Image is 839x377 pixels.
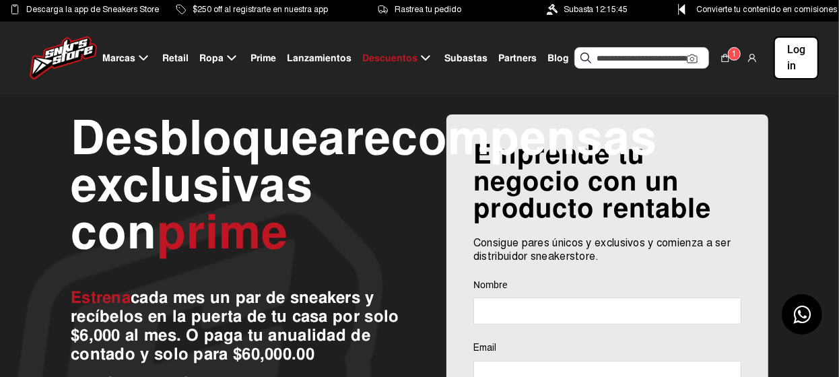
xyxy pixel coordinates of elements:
span: Marcas [102,51,135,65]
p: cada mes un par de sneakers y recíbelos en la puerta de tu casa por solo $6,000 al mes. O paga tu... [71,288,402,364]
img: user [747,53,758,63]
span: Partners [498,51,537,65]
p: Nombre [473,277,741,292]
span: Blog [547,51,569,65]
span: Ropa [199,51,224,65]
p: Desbloquea exclusivas con [71,114,402,256]
span: Subastas [444,51,488,65]
span: prime [157,202,288,263]
h3: Emprende tu negocio con un producto rentable [473,141,741,222]
img: Control Point Icon [673,4,690,15]
span: Retail [162,51,189,65]
img: Buscar [580,53,591,63]
span: Lanzamientos [287,51,351,65]
img: shopping [720,53,731,63]
span: recompensas [345,108,657,168]
div: 1 [728,47,741,61]
p: Consigue pares únicos y exclusivos y comienza a ser distribuidor sneakerstore. [473,236,741,263]
span: Log in [787,42,805,74]
img: logo [30,36,97,79]
span: Descarga la app de Sneakers Store [26,2,159,17]
span: Estrena [71,287,131,308]
span: Rastrea tu pedido [395,2,461,17]
span: $250 off al registrarte en nuestra app [193,2,328,17]
span: Subasta 12:15:45 [564,2,628,17]
span: Descuentos [362,51,417,65]
span: Prime [250,51,276,65]
span: Convierte tu contenido en comisiones [696,2,837,17]
img: Cámara [687,53,698,64]
p: Email [473,341,741,355]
